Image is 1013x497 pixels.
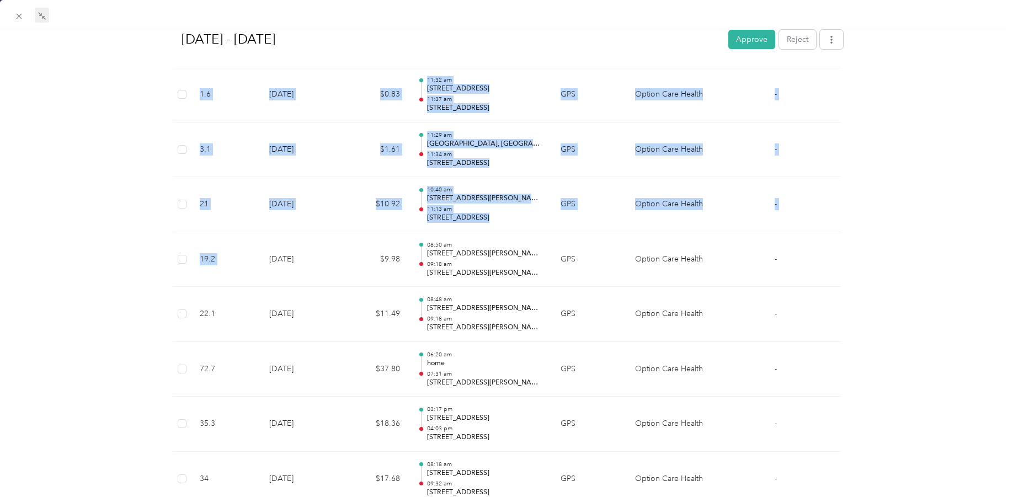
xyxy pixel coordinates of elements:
td: Option Care Health [626,67,712,122]
span: - [775,364,777,373]
td: 19.2 [191,232,260,287]
p: 07:31 am [427,370,543,378]
p: 09:18 am [427,260,543,268]
p: [STREET_ADDRESS][PERSON_NAME] [427,303,543,313]
td: GPS [552,287,626,342]
p: [STREET_ADDRESS] [427,213,543,223]
p: [STREET_ADDRESS][PERSON_NAME] [427,194,543,204]
h1: Sep 1 - 30, 2025 [170,26,721,52]
td: $18.36 [340,397,409,452]
p: 11:34 am [427,151,543,158]
p: [STREET_ADDRESS][PERSON_NAME] [427,249,543,259]
p: [STREET_ADDRESS] [427,432,543,442]
td: GPS [552,397,626,452]
td: 1.6 [191,67,260,122]
td: GPS [552,232,626,287]
td: [DATE] [260,67,340,122]
td: [DATE] [260,122,340,178]
p: [STREET_ADDRESS][PERSON_NAME] [427,323,543,333]
p: [GEOGRAPHIC_DATA], [GEOGRAPHIC_DATA], [GEOGRAPHIC_DATA] [427,139,543,149]
p: 11:37 am [427,95,543,103]
p: [STREET_ADDRESS] [427,103,543,113]
td: Option Care Health [626,122,712,178]
td: Option Care Health [626,177,712,232]
td: 72.7 [191,342,260,397]
p: 04:03 pm [427,425,543,432]
td: $1.61 [340,122,409,178]
p: 08:18 am [427,461,543,468]
p: 03:17 pm [427,405,543,413]
button: Reject [779,29,816,49]
td: [DATE] [260,397,340,452]
td: 21 [191,177,260,232]
p: 09:18 am [427,315,543,323]
p: 11:29 am [427,131,543,139]
td: 3.1 [191,122,260,178]
span: - [775,254,777,264]
span: - [775,199,777,209]
td: $10.92 [340,177,409,232]
p: [STREET_ADDRESS] [427,158,543,168]
p: home [427,359,543,368]
span: - [775,309,777,318]
td: [DATE] [260,287,340,342]
p: [STREET_ADDRESS] [427,468,543,478]
iframe: Everlance-gr Chat Button Frame [951,435,1013,497]
td: Option Care Health [626,287,712,342]
td: GPS [552,67,626,122]
td: $9.98 [340,232,409,287]
td: Option Care Health [626,232,712,287]
p: [STREET_ADDRESS][PERSON_NAME] [427,378,543,388]
td: $11.49 [340,287,409,342]
td: GPS [552,122,626,178]
td: $0.83 [340,67,409,122]
td: GPS [552,342,626,397]
td: [DATE] [260,232,340,287]
td: Option Care Health [626,342,712,397]
td: [DATE] [260,342,340,397]
p: 09:32 am [427,480,543,488]
p: [STREET_ADDRESS] [427,84,543,94]
td: $37.80 [340,342,409,397]
span: - [775,419,777,428]
td: 22.1 [191,287,260,342]
button: Approve [728,29,775,49]
p: 06:20 am [427,351,543,359]
span: - [775,474,777,483]
p: 08:48 am [427,296,543,303]
p: 10:40 am [427,186,543,194]
td: GPS [552,177,626,232]
p: 11:13 am [427,205,543,213]
p: [STREET_ADDRESS] [427,413,543,423]
p: 08:50 am [427,241,543,249]
td: 35.3 [191,397,260,452]
span: - [775,89,777,99]
p: [STREET_ADDRESS][PERSON_NAME] [427,268,543,278]
td: [DATE] [260,177,340,232]
td: Option Care Health [626,397,712,452]
p: 11:32 am [427,76,543,84]
span: - [775,145,777,154]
